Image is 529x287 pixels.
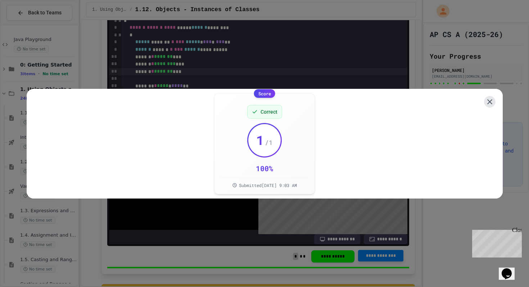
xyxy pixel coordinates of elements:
iframe: chat widget [469,227,522,258]
div: Score [254,89,275,98]
div: 100 % [256,163,273,173]
span: 1 [256,133,264,147]
iframe: chat widget [499,258,522,280]
span: Submitted [DATE] 9:03 AM [239,182,297,188]
span: / 1 [265,137,273,147]
span: Correct [261,108,277,115]
div: Chat with us now!Close [3,3,50,46]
